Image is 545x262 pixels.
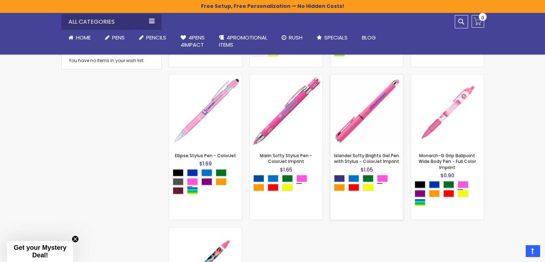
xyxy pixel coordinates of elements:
[429,190,440,197] div: Orange
[61,14,162,30] div: All Categories
[199,160,212,167] span: $1.69
[362,34,376,41] span: Blog
[7,241,73,262] div: Get your Mystery Deal!Close teaser
[175,153,236,159] a: Ellipse Stylus Pen - ColorJet
[415,181,484,208] div: Select A Color
[253,175,264,182] div: Dark Blue
[440,172,454,179] span: $0.90
[324,34,348,41] span: Specials
[212,30,274,53] a: 4PROMOTIONALITEMS
[289,34,302,41] span: Rush
[334,153,399,164] a: Islander Softy Brights Gel Pen with Stylus - ColorJet Imprint
[250,74,322,80] a: Marin Softy Stylus Pen - ColorJet Imprint-Pink
[355,30,383,46] a: Blog
[219,34,267,48] span: 4PROMOTIONAL ITEMS
[458,190,468,197] div: Yellow
[481,14,484,21] span: 0
[173,178,183,185] div: Gunmetal
[169,75,242,148] img: Ellipse Stylus Pen - ColorJet-Pink
[253,184,264,191] div: Orange
[415,181,425,188] div: Black
[348,184,359,191] div: Red
[268,184,278,191] div: Red
[181,34,205,48] span: 4Pens 4impact
[216,169,226,176] div: Green
[216,178,226,185] div: Orange
[377,175,388,182] div: Pink
[76,34,91,41] span: Home
[429,181,440,188] div: Blue
[169,227,242,233] a: Digital Widebody® Uni-Color Grip Pen - Full-Color Imprint-Pink
[310,30,355,46] a: Specials
[458,181,468,188] div: Pink
[61,30,98,46] a: Home
[187,178,198,185] div: Pink
[330,75,403,148] img: Islander Softy Brights Gel Pen with Stylus - ColorJet Imprint
[363,184,373,191] div: Yellow
[146,34,166,41] span: Pencils
[415,199,425,206] div: Assorted
[268,175,278,182] div: Blue Light
[169,74,242,80] a: Ellipse Stylus Pen - ColorJet-Pink
[296,175,307,182] div: Pink
[472,15,484,28] a: 0
[72,235,79,243] button: Close teaser
[415,190,425,197] div: Purple
[187,169,198,176] div: Blue
[360,166,373,173] span: $1.05
[173,30,212,53] a: 4Pens4impact
[14,244,66,259] span: Get your Mystery Deal!
[260,153,312,164] a: Marin Softy Stylus Pen - ColorJet Imprint
[363,175,373,182] div: Green
[282,184,293,191] div: Yellow
[334,175,403,193] div: Select A Color
[274,30,310,46] a: Rush
[443,181,454,188] div: Green
[132,30,173,46] a: Pencils
[250,75,322,148] img: Marin Softy Stylus Pen - ColorJet Imprint-Pink
[334,184,345,191] div: Orange
[201,178,212,185] div: Purple
[201,169,212,176] div: Blue Light
[173,169,242,196] div: Select A Color
[69,58,154,64] div: You have no items in your wish list.
[348,175,359,182] div: Blue Light
[253,175,322,193] div: Select A Color
[98,30,132,46] a: Pens
[334,175,345,182] div: Royal Blue
[112,34,125,41] span: Pens
[282,175,293,182] div: Green
[173,169,183,176] div: Black
[419,153,476,170] a: Monarch-G Grip Ballpoint Wide Body Pen - Full Color Imprint
[280,166,292,173] span: $1.65
[411,74,484,80] a: Monarch-G Grip Ballpoint Wide Body Pen - Full Color Imprint-Pink
[173,187,183,194] div: Dark Red
[187,187,198,194] div: Assorted
[330,74,403,80] a: Islander Softy Brights Gel Pen with Stylus - ColorJet Imprint
[411,75,484,148] img: Monarch-G Grip Ballpoint Wide Body Pen - Full Color Imprint-Pink
[443,190,454,197] div: Red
